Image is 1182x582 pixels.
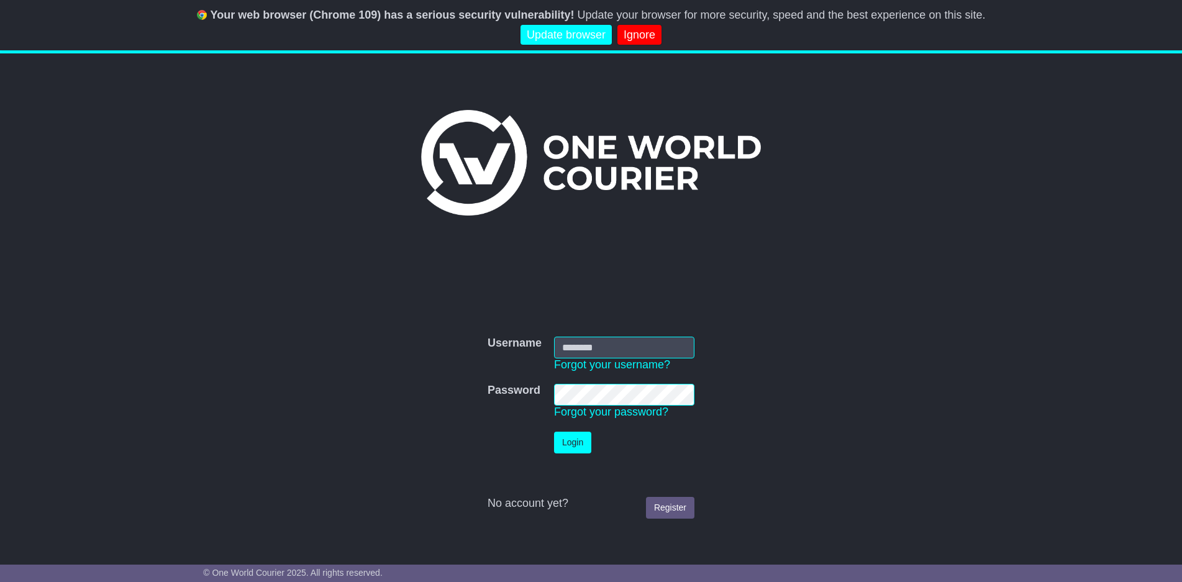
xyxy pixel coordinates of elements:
[577,9,985,21] span: Update your browser for more security, speed and the best experience on this site.
[488,337,542,350] label: Username
[488,384,540,398] label: Password
[554,358,670,371] a: Forgot your username?
[554,406,668,418] a: Forgot your password?
[646,497,694,519] a: Register
[203,568,383,578] span: © One World Courier 2025. All rights reserved.
[211,9,575,21] b: Your web browser (Chrome 109) has a serious security vulnerability!
[421,110,760,216] img: One World
[521,25,612,45] a: Update browser
[554,432,591,453] button: Login
[617,25,661,45] a: Ignore
[488,497,694,511] div: No account yet?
